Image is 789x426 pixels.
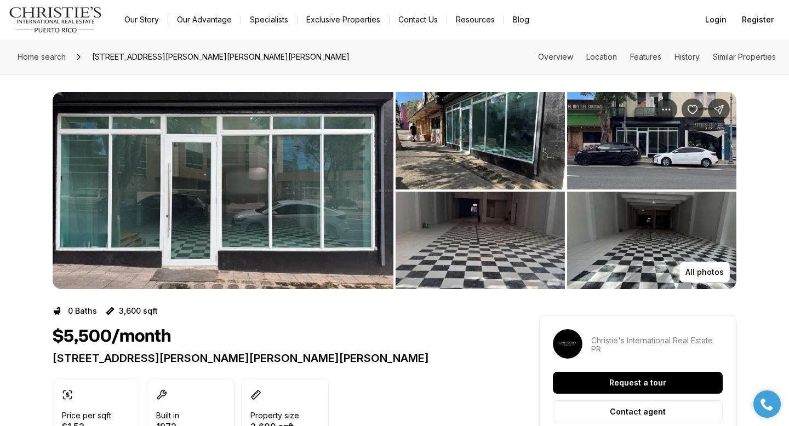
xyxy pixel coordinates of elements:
p: 0 Baths [68,307,97,315]
p: 3,600 sqft [119,307,158,315]
a: Resources [447,12,504,27]
p: [STREET_ADDRESS][PERSON_NAME][PERSON_NAME][PERSON_NAME] [53,352,500,365]
p: Property size [250,411,299,420]
p: Built in [156,411,179,420]
button: Share Property: 1103 S PONCE DE LEON AVE S #5 [708,99,730,120]
button: View image gallery [396,92,565,189]
a: Skip to: Similar Properties [713,52,776,61]
a: Our Story [116,12,168,27]
button: Contact Us [390,12,447,27]
nav: Page section menu [538,53,776,61]
button: Contact agent [553,400,723,423]
p: Contact agent [610,407,666,416]
a: Our Advantage [168,12,241,27]
button: Request a tour [553,372,723,394]
a: Home search [13,48,70,66]
button: Save Property: 1103 S PONCE DE LEON AVE S #5 [682,99,704,120]
a: Skip to: Features [630,52,661,61]
p: Price per sqft [62,411,111,420]
button: View image gallery [53,92,393,289]
p: Christie's International Real Estate PR [591,336,723,354]
button: Property options [655,99,677,120]
img: logo [9,7,102,33]
a: Exclusive Properties [298,12,389,27]
span: Home search [18,52,66,61]
button: Login [699,9,733,31]
span: Login [705,15,727,24]
li: 1 of 4 [53,92,393,289]
button: View image gallery [567,192,736,289]
button: View image gallery [396,192,565,289]
button: All photos [679,262,730,283]
a: Specialists [241,12,297,27]
a: Skip to: Overview [538,52,573,61]
a: Skip to: History [674,52,700,61]
button: Register [735,9,780,31]
h1: $5,500/month [53,326,171,347]
p: Request a tour [609,378,666,387]
div: Listing Photos [53,92,736,289]
span: [STREET_ADDRESS][PERSON_NAME][PERSON_NAME][PERSON_NAME] [88,48,354,66]
p: All photos [685,268,724,277]
a: Skip to: Location [586,52,617,61]
button: View image gallery [567,92,736,189]
span: Register [742,15,774,24]
a: Blog [504,12,538,27]
li: 2 of 4 [396,92,736,289]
